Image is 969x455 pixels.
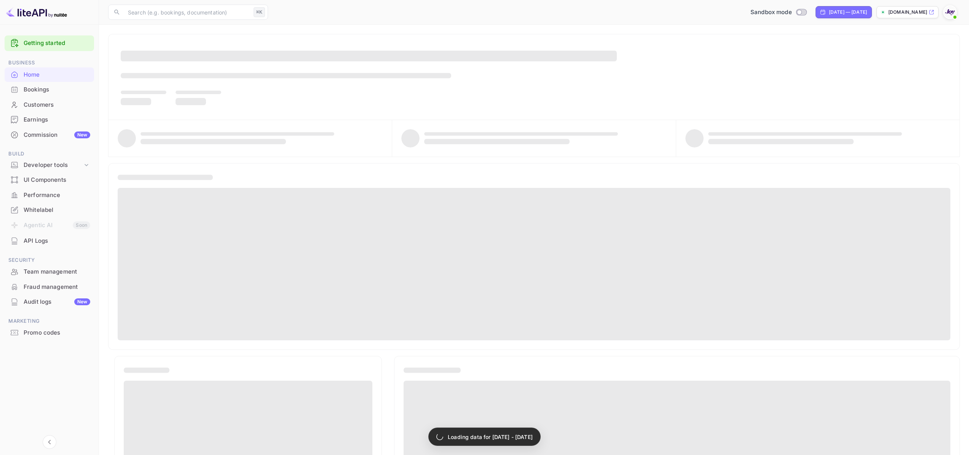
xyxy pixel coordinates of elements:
[5,67,94,82] div: Home
[24,206,90,215] div: Whitelabel
[5,188,94,203] div: Performance
[24,70,90,79] div: Home
[24,268,90,276] div: Team management
[24,85,90,94] div: Bookings
[5,82,94,97] div: Bookings
[829,9,867,16] div: [DATE] — [DATE]
[5,59,94,67] span: Business
[5,150,94,158] span: Build
[5,82,94,96] a: Bookings
[24,101,90,109] div: Customers
[5,67,94,82] a: Home
[24,39,90,48] a: Getting started
[5,35,94,51] div: Getting started
[6,6,67,18] img: LiteAPI logo
[24,191,90,200] div: Performance
[750,8,792,17] span: Sandbox mode
[74,131,90,138] div: New
[5,173,94,187] a: UI Components
[5,112,94,127] div: Earnings
[5,234,94,248] a: API Logs
[747,8,809,17] div: Switch to Production mode
[5,295,94,309] div: Audit logsNew
[24,131,90,139] div: Commission
[5,280,94,294] a: Fraud management
[24,283,90,292] div: Fraud management
[5,234,94,248] div: API Logs
[254,7,265,17] div: ⌘K
[5,256,94,264] span: Security
[888,9,927,16] p: [DOMAIN_NAME]
[5,264,94,279] div: Team management
[5,295,94,309] a: Audit logsNew
[5,264,94,279] a: Team management
[944,6,956,18] img: With Joy
[74,298,90,305] div: New
[5,325,94,340] div: Promo codes
[5,98,94,112] a: Customers
[5,188,94,202] a: Performance
[448,433,533,441] p: Loading data for [DATE] - [DATE]
[5,128,94,142] a: CommissionNew
[5,159,94,172] div: Developer tools
[43,435,56,449] button: Collapse navigation
[24,161,83,170] div: Developer tools
[24,328,90,337] div: Promo codes
[24,115,90,124] div: Earnings
[5,325,94,340] a: Promo codes
[24,237,90,245] div: API Logs
[5,203,94,217] a: Whitelabel
[24,298,90,306] div: Audit logs
[123,5,251,20] input: Search (e.g. bookings, documentation)
[5,317,94,325] span: Marketing
[24,176,90,184] div: UI Components
[5,112,94,127] a: Earnings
